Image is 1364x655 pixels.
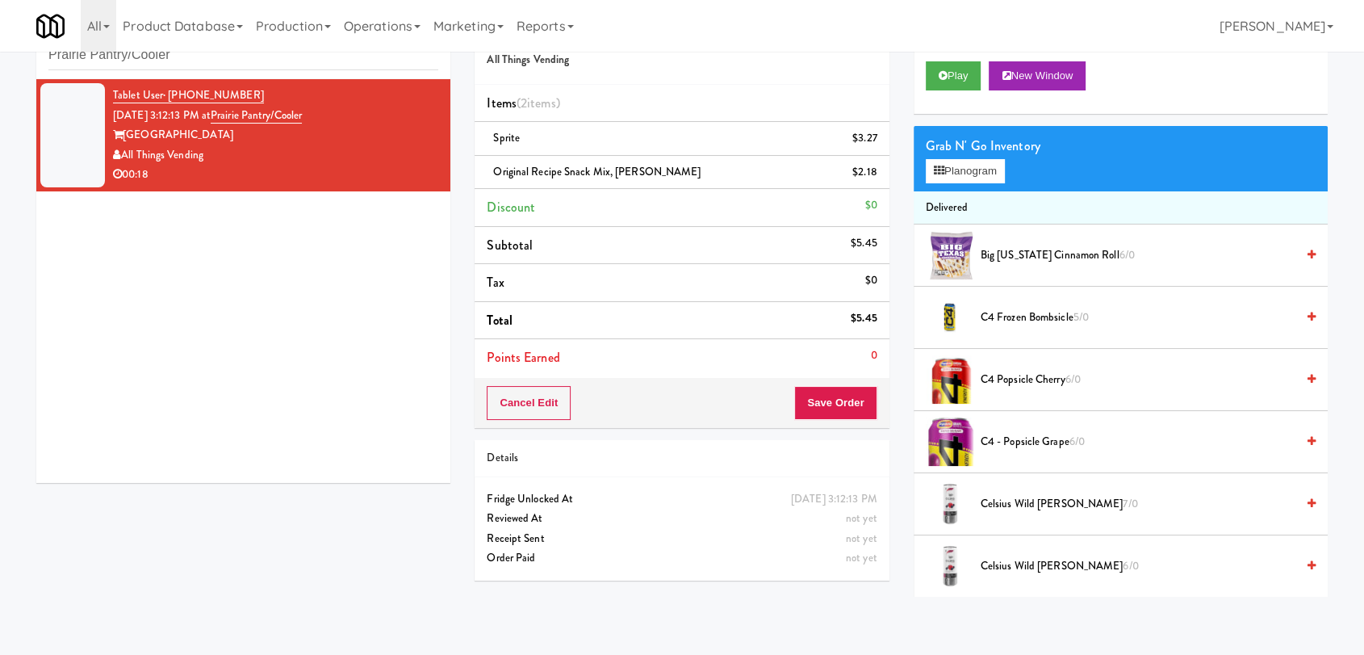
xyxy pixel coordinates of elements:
span: 6/0 [1069,434,1085,449]
span: [DATE] 3:12:13 PM at [113,107,211,123]
button: New Window [989,61,1086,90]
div: $5.45 [851,309,877,329]
span: · [PHONE_NUMBER] [163,87,264,103]
span: Discount [487,198,535,216]
div: Grab N' Go Inventory [926,134,1316,158]
span: Sprite [493,130,520,145]
span: 5/0 [1073,309,1089,325]
div: $0 [864,195,877,216]
a: Prairie Pantry/Cooler [211,107,302,124]
h5: All Things Vending [487,54,877,66]
span: not yet [846,550,877,565]
a: Tablet User· [PHONE_NUMBER] [113,87,264,103]
div: All Things Vending [113,145,438,166]
span: Tax [487,273,504,292]
div: Reviewed At [487,509,877,529]
div: C4 Frozen Bombsicle5/0 [974,308,1316,328]
div: [GEOGRAPHIC_DATA] [113,125,438,145]
div: $5.45 [851,233,877,254]
span: C4 Popsicle Cherry [981,370,1295,390]
button: Save Order [794,386,877,420]
div: $0 [864,271,877,291]
div: $3.27 [852,128,877,149]
input: Search vision orders [48,40,438,70]
span: Total [487,311,513,330]
span: Items [487,94,559,112]
div: Celsius Wild [PERSON_NAME]6/0 [974,556,1316,577]
div: Big [US_STATE] Cinnamon Roll6/0 [974,246,1316,266]
span: Original Recipe Snack Mix, [PERSON_NAME] [493,164,701,179]
button: Cancel Edit [487,386,571,420]
span: (2 ) [517,94,560,112]
div: 0 [871,346,877,366]
div: Receipt Sent [487,529,877,549]
img: Micromart [36,12,65,40]
div: $2.18 [852,162,877,183]
button: Planogram [926,159,1005,183]
span: Points Earned [487,348,559,367]
div: Order Paid [487,548,877,569]
span: C4 - Popsicle Grape [981,432,1295,452]
span: 6/0 [1065,372,1080,387]
span: 6/0 [1123,558,1138,573]
div: Celsius Wild [PERSON_NAME]7/0 [974,494,1316,514]
div: C4 Popsicle Cherry6/0 [974,370,1316,390]
div: [DATE] 3:12:13 PM [791,489,877,510]
div: Details [487,448,877,468]
span: not yet [846,510,877,526]
span: Subtotal [487,236,533,254]
div: 00:18 [113,165,438,185]
div: Fridge Unlocked At [487,489,877,510]
li: Tablet User· [PHONE_NUMBER][DATE] 3:12:13 PM atPrairie Pantry/Cooler[GEOGRAPHIC_DATA]All Things V... [36,79,450,191]
button: Play [926,61,981,90]
span: not yet [846,531,877,546]
span: Celsius Wild [PERSON_NAME] [981,556,1295,577]
ng-pluralize: items [527,94,556,112]
span: Big [US_STATE] Cinnamon Roll [981,246,1295,266]
li: Delivered [914,191,1328,225]
span: Celsius Wild [PERSON_NAME] [981,494,1295,514]
span: C4 Frozen Bombsicle [981,308,1295,328]
span: 6/0 [1119,247,1134,262]
span: 7/0 [1123,496,1137,511]
div: C4 - Popsicle Grape6/0 [974,432,1316,452]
